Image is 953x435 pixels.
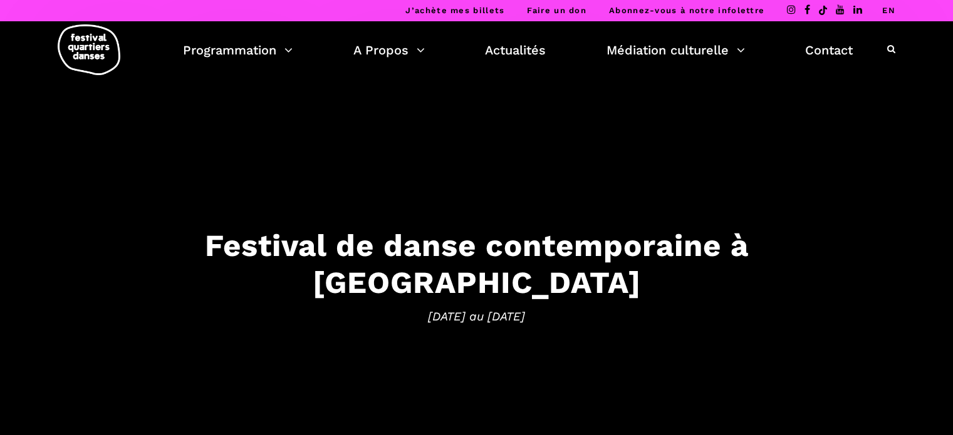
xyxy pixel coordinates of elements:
[805,39,853,61] a: Contact
[353,39,425,61] a: A Propos
[882,6,895,15] a: EN
[527,6,586,15] a: Faire un don
[58,24,120,75] img: logo-fqd-med
[88,307,865,325] span: [DATE] au [DATE]
[405,6,504,15] a: J’achète mes billets
[183,39,293,61] a: Programmation
[607,39,745,61] a: Médiation culturelle
[609,6,764,15] a: Abonnez-vous à notre infolettre
[88,227,865,301] h3: Festival de danse contemporaine à [GEOGRAPHIC_DATA]
[485,39,546,61] a: Actualités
